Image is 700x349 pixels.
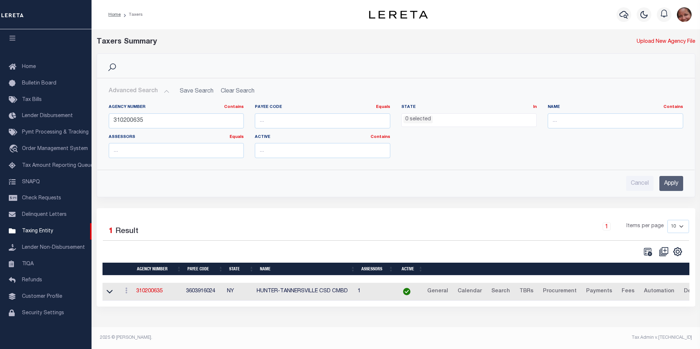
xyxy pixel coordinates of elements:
[488,286,513,297] a: Search
[109,84,170,98] button: Advanced Search
[516,286,537,297] a: TBRs
[255,143,390,158] input: ...
[109,113,244,128] input: ...
[255,104,390,110] label: Payee Code
[355,283,392,301] td: 1
[255,134,390,140] label: Active
[626,222,664,230] span: Items per page
[22,196,61,201] span: Check Requests
[109,228,113,235] span: 1
[626,176,654,191] input: Cancel
[255,113,390,128] input: ...
[403,116,433,124] li: 0 selected
[618,286,638,297] a: Fees
[257,263,358,275] th: Name: activate to sort column ascending
[22,311,64,316] span: Security Settings
[22,64,36,70] span: Home
[540,286,580,297] a: Procurement
[109,143,244,158] input: ...
[136,289,163,294] a: 310200635
[548,113,683,128] input: ...
[22,81,56,86] span: Bulletin Board
[183,283,224,301] td: 3603916024
[115,226,138,237] label: Result
[454,286,485,297] a: Calendar
[22,245,85,250] span: Lender Non-Disbursement
[369,11,428,19] img: logo-dark.svg
[358,263,396,275] th: Assessors: activate to sort column ascending
[401,334,692,341] div: Tax Admin v.[TECHNICAL_ID]
[641,286,678,297] a: Automation
[22,163,93,168] span: Tax Amount Reporting Queue
[548,104,683,110] label: Name
[376,105,390,109] a: Equals
[108,12,121,17] a: Home
[109,104,244,110] label: Agency Number
[22,261,34,266] span: TIQA
[22,113,73,119] span: Lender Disbursement
[22,146,88,151] span: Order Management System
[109,134,244,140] label: Assessors
[603,222,611,230] a: 1
[371,135,390,139] a: Contains
[224,105,244,109] a: Contains
[22,294,62,299] span: Customer Profile
[583,286,615,297] a: Payments
[22,229,53,234] span: Taxing Entity
[22,130,89,135] span: Pymt Processing & Tracking
[637,38,695,46] a: Upload New Agency File
[22,179,40,184] span: SNAPQ
[22,278,42,283] span: Refunds
[97,37,543,48] div: Taxers Summary
[224,283,254,301] td: NY
[401,104,537,110] label: State
[254,283,355,301] td: HUNTER-TANNERSVILLE CSD CMBD
[533,105,537,109] a: In
[659,176,683,191] input: Apply
[22,97,42,102] span: Tax Bills
[663,105,683,109] a: Contains
[22,212,67,217] span: Delinquent Letters
[121,11,143,18] li: Taxers
[424,286,451,297] a: General
[396,263,426,275] th: Active: activate to sort column ascending
[94,334,396,341] div: 2025 © [PERSON_NAME].
[9,145,21,154] i: travel_explore
[134,263,185,275] th: Agency Number: activate to sort column ascending
[230,135,244,139] a: Equals
[226,263,257,275] th: State: activate to sort column ascending
[403,288,410,295] img: check-icon-green.svg
[185,263,226,275] th: Payee Code: activate to sort column ascending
